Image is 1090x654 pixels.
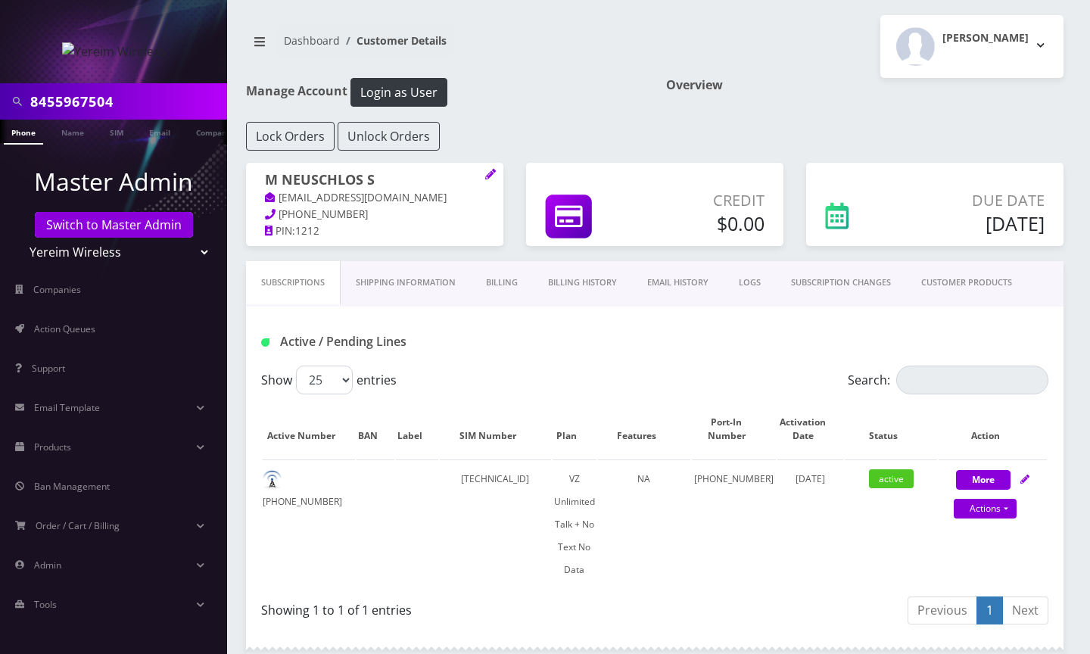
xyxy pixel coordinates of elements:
span: [PHONE_NUMBER] [279,207,368,221]
a: Previous [908,596,977,624]
span: Admin [34,559,61,571]
button: More [956,470,1011,490]
th: Status: activate to sort column ascending [845,400,937,458]
a: Phone [4,120,43,145]
label: Show entries [261,366,397,394]
span: Action Queues [34,322,95,335]
th: Label: activate to sort column ascending [396,400,438,458]
span: Products [34,441,71,453]
th: Port-In Number: activate to sort column ascending [692,400,776,458]
a: Actions [954,499,1017,519]
nav: breadcrumb [246,25,643,68]
button: [PERSON_NAME] [880,15,1064,78]
td: [PHONE_NUMBER] [692,459,776,589]
a: Email [142,120,178,143]
h1: Manage Account [246,78,643,107]
h1: Overview [666,78,1064,92]
th: Plan: activate to sort column ascending [553,400,596,458]
a: Login as User [347,83,447,99]
a: Switch to Master Admin [35,212,193,238]
a: SUBSCRIPTION CHANGES [776,261,906,304]
select: Showentries [296,366,353,394]
span: [DATE] [796,472,825,485]
span: 1212 [295,224,319,238]
th: BAN: activate to sort column ascending [357,400,394,458]
label: Search: [848,366,1048,394]
button: Login as User [350,78,447,107]
span: Order / Cart / Billing [36,519,120,532]
td: [PHONE_NUMBER] [263,459,355,589]
a: SIM [102,120,131,143]
a: Billing History [533,261,632,304]
a: Next [1002,596,1048,624]
a: Name [54,120,92,143]
a: Shipping Information [341,261,471,304]
span: Companies [33,283,81,296]
th: Features: activate to sort column ascending [598,400,690,458]
h5: $0.00 [646,212,765,235]
img: Yereim Wireless [62,42,166,61]
td: NA [598,459,690,589]
th: Action: activate to sort column ascending [939,400,1047,458]
a: PIN: [265,224,295,239]
p: Credit [646,189,765,212]
button: Lock Orders [246,122,335,151]
div: Showing 1 to 1 of 1 entries [261,595,643,619]
span: Email Template [34,401,100,414]
h2: [PERSON_NAME] [942,32,1029,45]
span: Support [32,362,65,375]
h1: M NEUSCHLOS S [265,172,484,190]
a: LOGS [724,261,776,304]
img: default.png [263,470,282,489]
h1: Active / Pending Lines [261,335,509,349]
span: Tools [34,598,57,611]
th: SIM Number: activate to sort column ascending [440,400,550,458]
p: Due Date [906,189,1045,212]
td: VZ Unlimited Talk + No Text No Data [553,459,596,589]
h5: [DATE] [906,212,1045,235]
button: Unlock Orders [338,122,440,151]
a: Subscriptions [246,261,341,304]
a: EMAIL HISTORY [632,261,724,304]
img: Active / Pending Lines [261,338,269,347]
span: active [869,469,914,488]
th: Activation Date: activate to sort column ascending [777,400,843,458]
input: Search in Company [30,87,223,116]
th: Active Number: activate to sort column ascending [263,400,355,458]
a: [EMAIL_ADDRESS][DOMAIN_NAME] [265,191,447,206]
input: Search: [896,366,1048,394]
a: Dashboard [284,33,340,48]
a: Billing [471,261,533,304]
td: [TECHNICAL_ID] [440,459,550,589]
a: CUSTOMER PRODUCTS [906,261,1027,304]
span: Ban Management [34,480,110,493]
a: 1 [976,596,1003,624]
a: Company [188,120,239,143]
li: Customer Details [340,33,447,48]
